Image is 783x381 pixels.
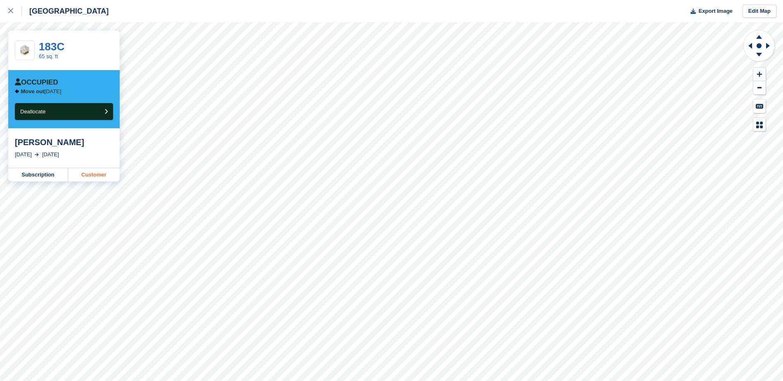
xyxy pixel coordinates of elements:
[15,151,32,159] div: [DATE]
[42,151,59,159] div: [DATE]
[753,99,766,113] button: Keyboard Shortcuts
[743,5,776,18] a: Edit Map
[68,168,120,181] a: Customer
[8,168,68,181] a: Subscription
[39,40,64,53] a: 183C
[753,81,766,95] button: Zoom Out
[21,88,45,94] span: Move out
[15,103,113,120] button: Deallocate
[15,89,19,94] img: arrow-left-icn-90495f2de72eb5bd0bd1c3c35deca35cc13f817d75bef06ecd7c0b315636ce7e.svg
[35,153,39,156] img: arrow-right-light-icn-cde0832a797a2874e46488d9cf13f60e5c3a73dbe684e267c42b8395dfbc2abf.svg
[753,118,766,132] button: Map Legend
[15,78,58,87] div: Occupied
[698,7,732,15] span: Export Image
[22,6,109,16] div: [GEOGRAPHIC_DATA]
[15,137,113,147] div: [PERSON_NAME]
[21,88,62,95] p: [DATE]
[15,44,34,57] img: SCA-57sqft.jpg
[753,68,766,81] button: Zoom In
[39,53,58,59] a: 65 sq. ft
[20,108,45,115] span: Deallocate
[686,5,733,18] button: Export Image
